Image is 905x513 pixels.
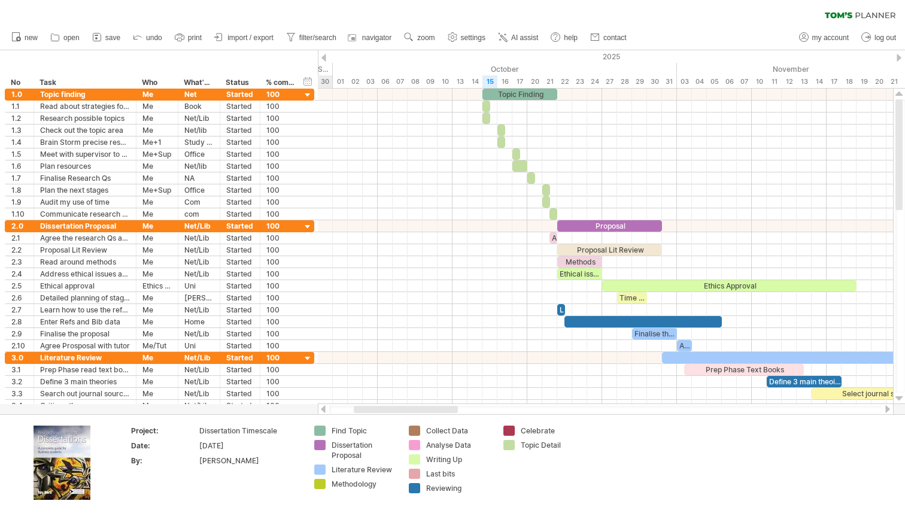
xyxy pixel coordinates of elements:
[426,426,491,436] div: Collect Data
[211,30,277,45] a: import / export
[858,30,900,45] a: log out
[332,440,397,460] div: Dissertation Proposal
[11,364,28,375] div: 3.1
[142,304,172,315] div: Me
[142,125,172,136] div: Me
[617,292,647,303] div: Time planning using [PERSON_NAME]'s Planner
[184,232,214,244] div: Net/Lib
[184,268,214,280] div: Net/Lib
[423,75,438,88] div: Thursday, 9 October 2025
[542,75,557,88] div: Tuesday, 21 October 2025
[142,160,172,172] div: Me
[226,280,254,292] div: Started
[521,426,586,436] div: Celebrate
[266,148,295,160] div: 100
[346,30,395,45] a: navigator
[184,340,214,351] div: Uni
[142,220,172,232] div: Me
[25,34,38,42] span: new
[184,388,214,399] div: Net/Lib
[378,75,393,88] div: Monday, 6 October 2025
[172,30,205,45] a: print
[549,232,557,244] div: Agree RQs
[497,75,512,88] div: Thursday, 16 October 2025
[226,316,254,327] div: Started
[184,292,214,303] div: [PERSON_NAME]'s Pl
[521,440,586,450] div: Topic Detail
[632,328,677,339] div: Finalise the Proposal
[11,125,28,136] div: 1.3
[146,34,162,42] span: undo
[188,34,202,42] span: print
[142,196,172,208] div: Me
[11,89,28,100] div: 1.0
[184,220,214,232] div: Net/Lib
[266,101,295,112] div: 100
[401,30,438,45] a: zoom
[40,280,130,292] div: Ethical approval
[226,101,254,112] div: Started
[184,304,214,315] div: Net/Lib
[512,75,527,88] div: Friday, 17 October 2025
[226,328,254,339] div: Started
[184,400,214,411] div: Net/Lib
[226,208,254,220] div: Started
[142,376,172,387] div: Me
[445,30,489,45] a: settings
[226,125,254,136] div: Started
[11,256,28,268] div: 2.3
[408,75,423,88] div: Wednesday, 8 October 2025
[266,125,295,136] div: 100
[495,30,542,45] a: AI assist
[142,268,172,280] div: Me
[482,75,497,88] div: Wednesday, 15 October 2025
[40,388,130,399] div: Search out journal sources
[142,136,172,148] div: Me+1
[572,75,587,88] div: Thursday, 23 October 2025
[184,148,214,160] div: Office
[557,304,565,315] div: Learn to ref in Word
[266,352,295,363] div: 100
[184,160,214,172] div: Net/lib
[11,160,28,172] div: 1.6
[40,101,130,112] div: Read about strategies for finding a topic
[40,220,130,232] div: Dissertation Proposal
[812,34,849,42] span: my account
[184,101,214,112] div: Book
[40,400,130,411] div: Critique the sources
[632,75,647,88] div: Wednesday, 29 October 2025
[11,77,27,89] div: No
[226,89,254,100] div: Started
[184,172,214,184] div: NA
[557,268,602,280] div: Ethical issues
[40,292,130,303] div: Detailed planning of stages
[226,376,254,387] div: Started
[11,148,28,160] div: 1.5
[226,256,254,268] div: Started
[226,388,254,399] div: Started
[40,256,130,268] div: Read around methods
[226,184,254,196] div: Started
[226,148,254,160] div: Started
[184,376,214,387] div: Net/Lib
[226,77,253,89] div: Status
[886,75,901,88] div: Friday, 21 November 2025
[11,268,28,280] div: 2.4
[737,75,752,88] div: Friday, 7 November 2025
[142,316,172,327] div: Me
[11,388,28,399] div: 3.3
[63,34,80,42] span: open
[105,34,120,42] span: save
[266,196,295,208] div: 100
[348,75,363,88] div: Thursday, 2 October 2025
[857,75,871,88] div: Wednesday, 19 November 2025
[266,172,295,184] div: 100
[40,364,130,375] div: Prep Phase read text books
[557,220,662,232] div: Proposal
[184,352,214,363] div: Net/Lib
[11,328,28,339] div: 2.9
[40,77,129,89] div: Task
[11,232,28,244] div: 2.1
[199,441,300,451] div: [DATE]
[266,376,295,387] div: 100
